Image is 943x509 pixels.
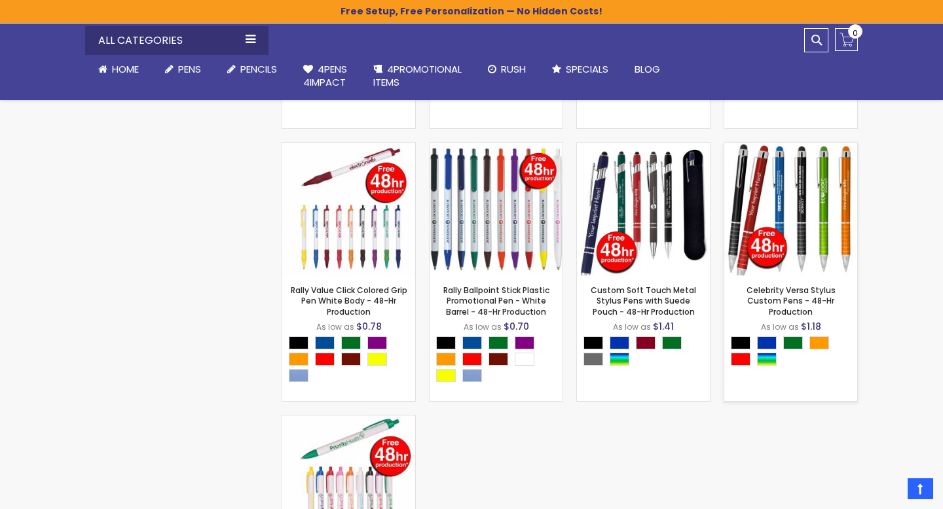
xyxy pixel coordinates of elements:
[303,62,347,89] span: 4Pens 4impact
[430,143,563,275] img: Rally Ballpoint Stick Plastic Promotional Pen - White Barrel - 48-Hr Production
[801,320,821,333] span: $1.18
[577,142,710,153] a: Custom Soft Touch Metal Stylus Pens with Suede Pouch - 48-Hr Production
[475,55,539,84] a: Rush
[504,320,529,333] span: $0.70
[577,143,710,275] img: Custom Soft Touch Metal Stylus Pens with Suede Pouch - 48-Hr Production
[240,62,277,76] span: Pencils
[747,285,836,317] a: Celebrity Versa Stylus Custom Pens - 48-Hr Production
[757,336,777,349] div: Blue
[610,336,629,349] div: Blue
[731,353,750,366] div: Red
[462,369,482,382] div: Pacific Blue
[436,369,456,382] div: Yellow
[731,336,750,349] div: Black
[583,336,710,369] div: Select A Color
[316,321,354,332] span: As low as
[724,142,857,153] a: Celebrity Versa Stylus Custom Pens - 48-Hr Production
[85,26,268,55] div: All Categories
[515,336,534,349] div: Purple
[152,55,214,84] a: Pens
[613,321,651,332] span: As low as
[591,285,696,317] a: Custom Soft Touch Metal Stylus Pens with Suede Pouch - 48-Hr Production
[783,336,803,349] div: Green
[809,336,829,349] div: Orange
[282,142,415,153] a: Rally Value Click Colored Grip Pen White Body - 48-Hr Production
[289,369,308,382] div: Pacific Blue
[583,353,603,366] div: Grey
[360,55,475,97] a: 4PROMOTIONALITEMS
[214,55,290,84] a: Pencils
[566,62,608,76] span: Specials
[462,353,482,366] div: Red
[315,353,335,366] div: Red
[112,62,139,76] span: Home
[367,336,387,349] div: Purple
[835,474,943,509] iframe: Google Customer Reviews
[761,321,799,332] span: As low as
[515,353,534,366] div: White
[341,353,361,366] div: Maroon
[436,353,456,366] div: Orange
[489,336,508,349] div: Green
[489,353,508,366] div: Maroon
[635,62,660,76] span: Blog
[289,353,308,366] div: Orange
[501,62,526,76] span: Rush
[85,55,152,84] a: Home
[289,336,308,349] div: Black
[636,336,656,349] div: Burgundy
[291,285,407,317] a: Rally Value Click Colored Grip Pen White Body - 48-Hr Production
[282,143,415,275] img: Rally Value Click Colored Grip Pen White Body - 48-Hr Production
[373,62,462,89] span: 4PROMOTIONAL ITEMS
[356,320,382,333] span: $0.78
[610,353,629,366] div: Assorted
[662,336,682,349] div: Green
[583,336,603,349] div: Black
[462,336,482,349] div: Dark Blue
[464,321,502,332] span: As low as
[178,62,201,76] span: Pens
[315,336,335,349] div: Dark Blue
[621,55,673,84] a: Blog
[341,336,361,349] div: Green
[757,353,777,366] div: Assorted
[367,353,387,366] div: Yellow
[653,320,674,333] span: $1.41
[835,28,858,51] a: 0
[289,336,415,385] div: Select A Color
[443,285,549,317] a: Rally Ballpoint Stick Plastic Promotional Pen - White Barrel - 48-Hr Production
[436,336,456,349] div: Black
[731,336,857,369] div: Select A Color
[724,143,857,275] img: Celebrity Versa Stylus Custom Pens - 48-Hr Production
[853,27,858,39] span: 0
[430,142,563,153] a: Rally Ballpoint Stick Plastic Promotional Pen - White Barrel - 48-Hr Production
[539,55,621,84] a: Specials
[282,415,415,426] a: Monarch Ballpoint Wide Body Pen - 48-Hr Production
[436,336,563,385] div: Select A Color
[290,55,360,97] a: 4Pens4impact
